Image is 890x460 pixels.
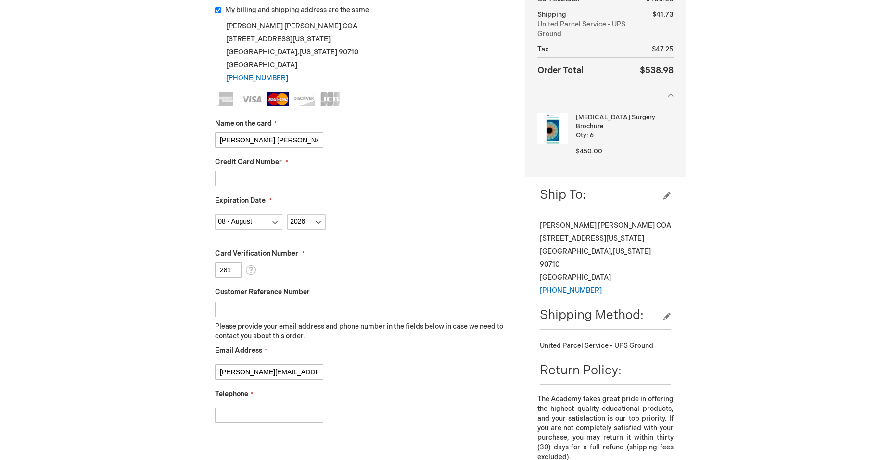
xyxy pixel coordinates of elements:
[293,92,315,106] img: Discover
[537,63,584,77] strong: Order Total
[537,42,639,58] th: Tax
[540,363,622,378] span: Return Policy:
[540,342,653,350] span: United Parcel Service - UPS Ground
[537,113,568,144] img: Vitrectomy Surgery Brochure
[215,390,248,398] span: Telephone
[215,262,242,278] input: Card Verification Number
[215,249,298,257] span: Card Verification Number
[241,92,263,106] img: Visa
[652,11,674,19] span: $41.73
[215,158,282,166] span: Credit Card Number
[576,131,586,139] span: Qty
[576,147,602,155] span: $450.00
[299,48,337,56] span: [US_STATE]
[215,171,323,186] input: Credit Card Number
[640,65,674,76] span: $538.98
[215,196,266,204] span: Expiration Date
[576,113,671,131] strong: [MEDICAL_DATA] Surgery Brochure
[319,92,341,106] img: JCB
[540,219,671,297] div: [PERSON_NAME] [PERSON_NAME] COA [STREET_ADDRESS][US_STATE] [GEOGRAPHIC_DATA] , 90710 [GEOGRAPHIC_...
[225,6,369,14] span: My billing and shipping address are the same
[652,45,674,53] span: $47.25
[613,247,651,256] span: [US_STATE]
[537,20,639,39] span: United Parcel Service - UPS Ground
[537,11,566,19] span: Shipping
[540,188,586,203] span: Ship To:
[267,92,289,106] img: MasterCard
[215,322,511,341] p: Please provide your email address and phone number in the fields below in case we need to contact...
[590,131,594,139] span: 6
[215,346,262,355] span: Email Address
[215,288,310,296] span: Customer Reference Number
[540,286,602,294] a: [PHONE_NUMBER]
[226,74,288,82] a: [PHONE_NUMBER]
[215,92,237,106] img: American Express
[215,119,272,128] span: Name on the card
[540,308,644,323] span: Shipping Method:
[215,20,511,85] div: [PERSON_NAME] [PERSON_NAME] COA [STREET_ADDRESS][US_STATE] [GEOGRAPHIC_DATA] , 90710 [GEOGRAPHIC_...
